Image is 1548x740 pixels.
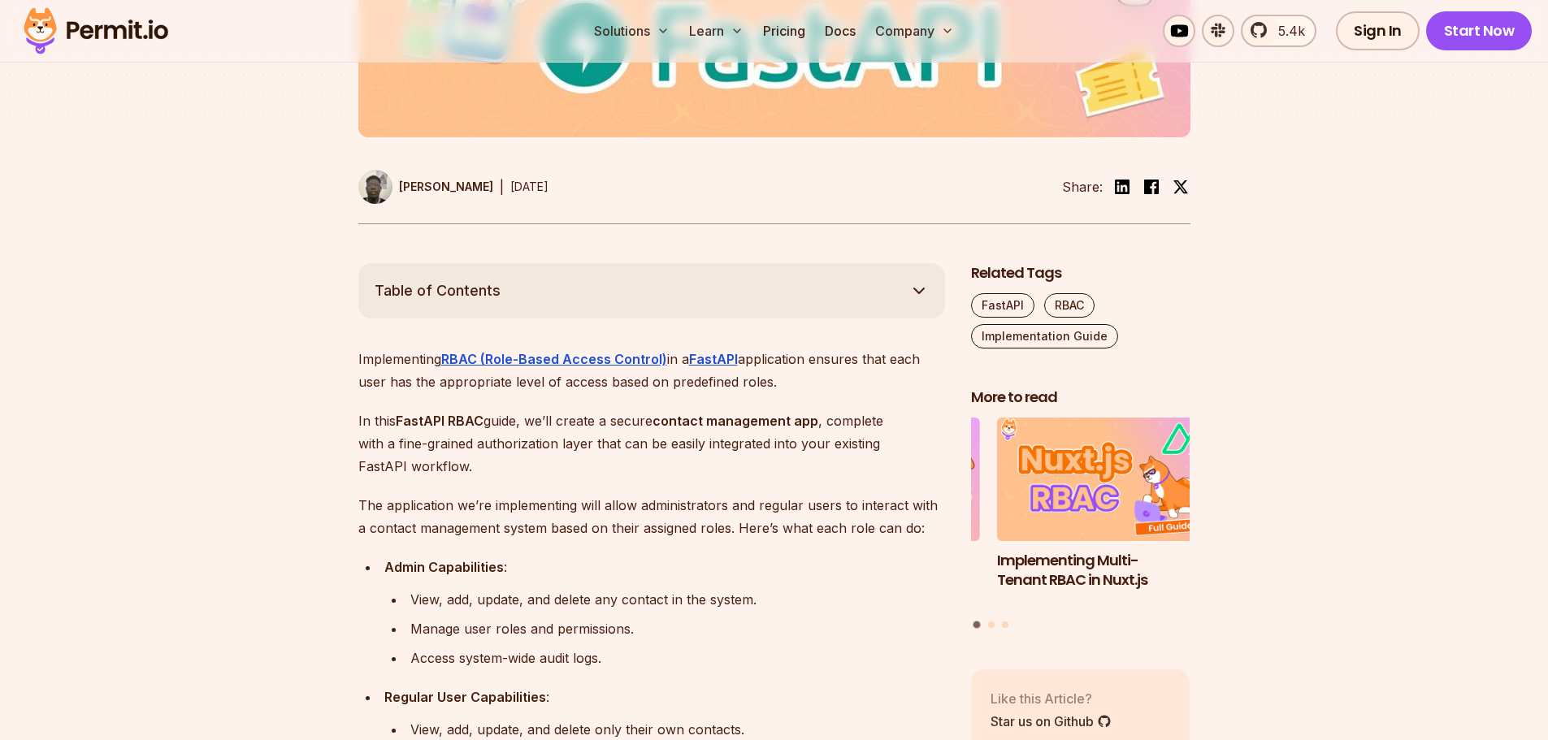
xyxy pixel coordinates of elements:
button: Table of Contents [358,263,945,318]
a: FastAPI [971,293,1034,318]
li: Share: [1062,177,1103,197]
p: Like this Article? [991,689,1112,708]
a: Pricing [757,15,812,47]
div: | [500,177,504,197]
p: In this guide, we’ll create a secure , complete with a fine-grained authorization layer that can ... [358,409,945,478]
a: Implementation Guide [971,324,1118,348]
a: FastAPI [689,351,738,367]
button: Go to slide 3 [1002,621,1008,628]
strong: Admin Capabilities [384,559,504,575]
span: 5.4k [1268,21,1305,41]
strong: contact management app [653,413,818,429]
a: 5.4k [1241,15,1316,47]
button: Solutions [588,15,676,47]
li: 3 of 3 [761,418,980,611]
p: [PERSON_NAME] [399,179,493,195]
div: Access system-wide audit logs. [410,647,945,669]
a: Sign In [1336,11,1420,50]
li: 1 of 3 [997,418,1216,611]
div: Posts [971,418,1190,630]
img: linkedin [1112,177,1132,197]
img: Implementing Multi-Tenant RBAC in Nuxt.js [997,418,1216,541]
a: [PERSON_NAME] [358,170,493,204]
img: Policy-Based Access Control (PBAC) Isn’t as Great as You Think [761,418,980,541]
div: : [384,556,945,578]
h3: Implementing Multi-Tenant RBAC in Nuxt.js [997,551,1216,591]
h2: Related Tags [971,263,1190,283]
img: facebook [1142,177,1161,197]
img: twitter [1173,179,1189,195]
a: Start Now [1426,11,1533,50]
p: The application we’re implementing will allow administrators and regular users to interact with a... [358,494,945,539]
img: Uma Victor [358,170,392,204]
button: Learn [683,15,750,47]
h2: More to read [971,387,1190,408]
p: Implementing in a application ensures that each user has the appropriate level of access based on... [358,348,945,393]
a: RBAC [1044,293,1095,318]
img: Permit logo [16,3,176,58]
strong: Regular User Capabilities [384,689,546,705]
div: : [384,686,945,708]
div: View, add, update, and delete any contact in the system. [410,588,945,611]
a: Star us on Github [991,712,1112,731]
h3: Policy-Based Access Control (PBAC) Isn’t as Great as You Think [761,551,980,611]
a: Docs [818,15,862,47]
div: Manage user roles and permissions. [410,617,945,640]
strong: FastAPI RBAC [396,413,483,429]
button: Go to slide 1 [973,621,981,628]
span: Table of Contents [375,279,501,302]
a: RBAC (Role-Based Access Control) [441,351,667,367]
button: Company [869,15,960,47]
time: [DATE] [510,180,549,193]
button: Go to slide 2 [988,621,995,628]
